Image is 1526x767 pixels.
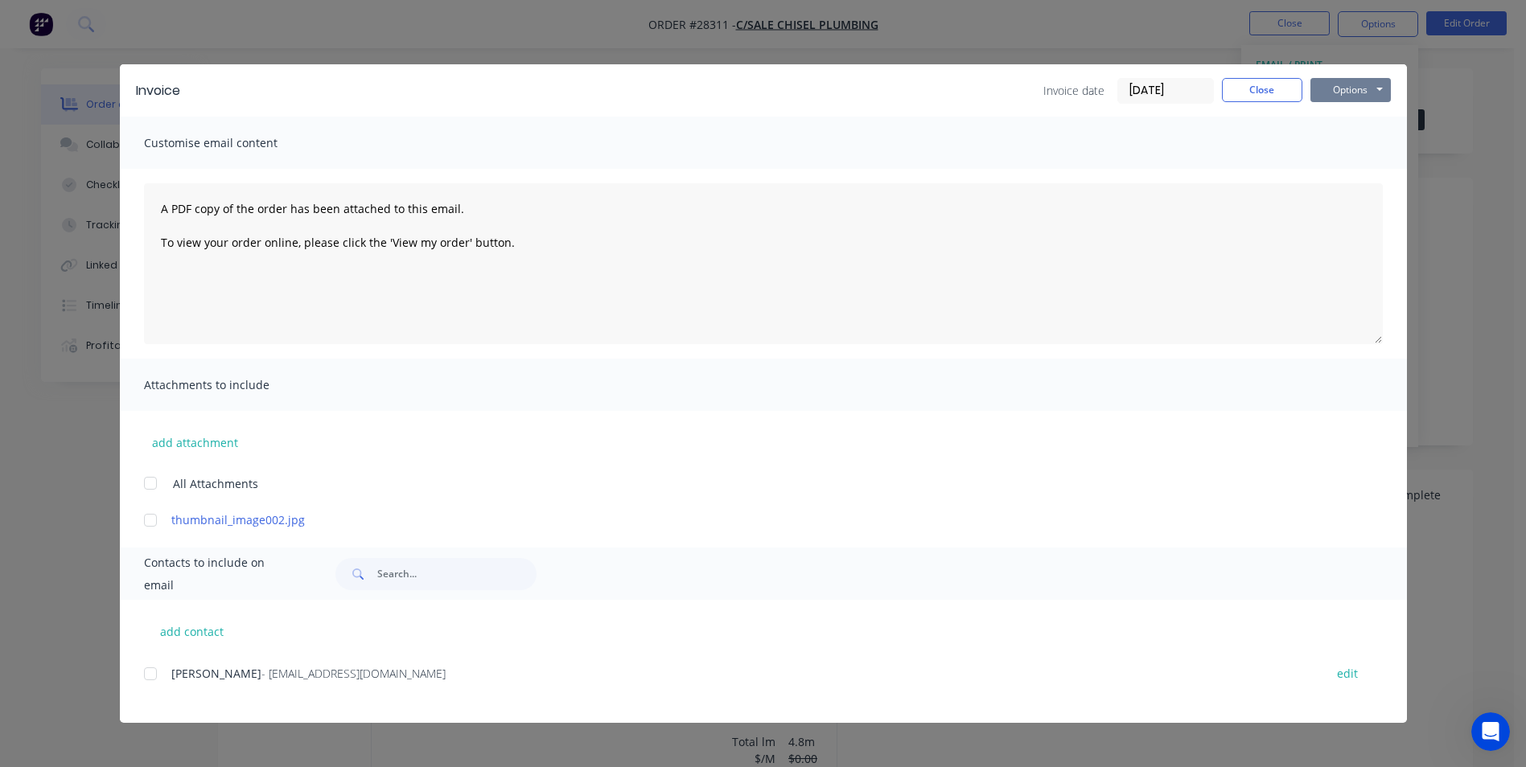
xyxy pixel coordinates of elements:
[1310,78,1391,102] button: Options
[1327,662,1368,684] button: edit
[1471,712,1510,751] iframe: Intercom live chat
[144,619,241,643] button: add contact
[144,183,1383,344] textarea: A PDF copy of the order has been attached to this email. To view your order online, please click ...
[144,374,321,396] span: Attachments to include
[136,81,180,100] div: Invoice
[144,552,296,597] span: Contacts to include on email
[171,666,261,681] span: [PERSON_NAME]
[171,511,1308,528] a: thumbnail_image002.jpg
[173,475,258,492] span: All Attachments
[144,132,321,154] span: Customise email content
[1222,78,1302,102] button: Close
[377,558,537,590] input: Search...
[1043,82,1104,99] span: Invoice date
[144,430,246,454] button: add attachment
[261,666,446,681] span: - [EMAIL_ADDRESS][DOMAIN_NAME]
